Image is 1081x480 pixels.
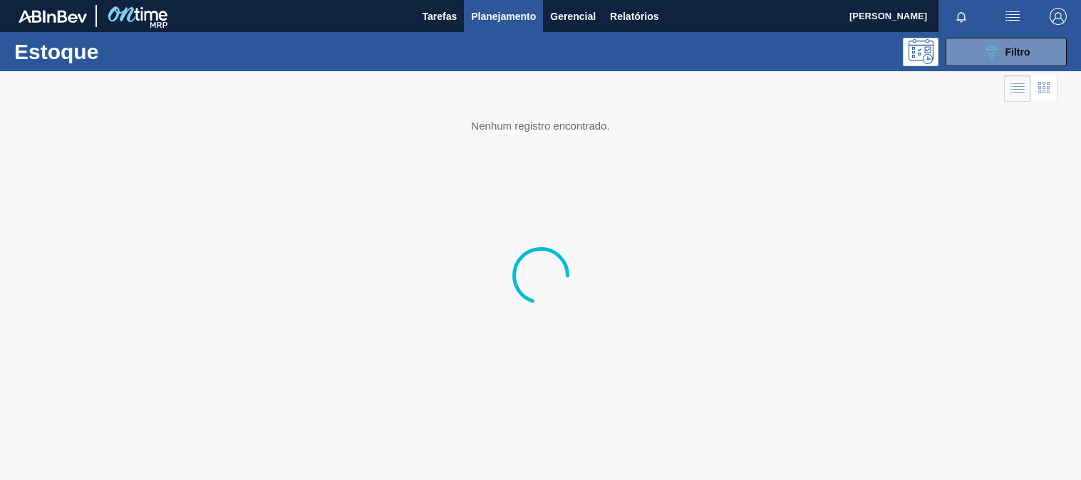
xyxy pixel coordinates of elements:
[471,8,536,25] span: Planejamento
[610,8,658,25] span: Relatórios
[938,6,984,26] button: Notificações
[1050,8,1067,25] img: Logout
[1005,46,1030,58] span: Filtro
[1004,8,1021,25] img: userActions
[19,10,87,23] img: TNhmsLtSVTkK8tSr43FrP2fwEKptu5GPRR3wAAAABJRU5ErkJggg==
[946,38,1067,66] button: Filtro
[903,38,938,66] div: Pogramando: nenhum usuário selecionado
[550,8,596,25] span: Gerencial
[14,43,219,60] h1: Estoque
[422,8,457,25] span: Tarefas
